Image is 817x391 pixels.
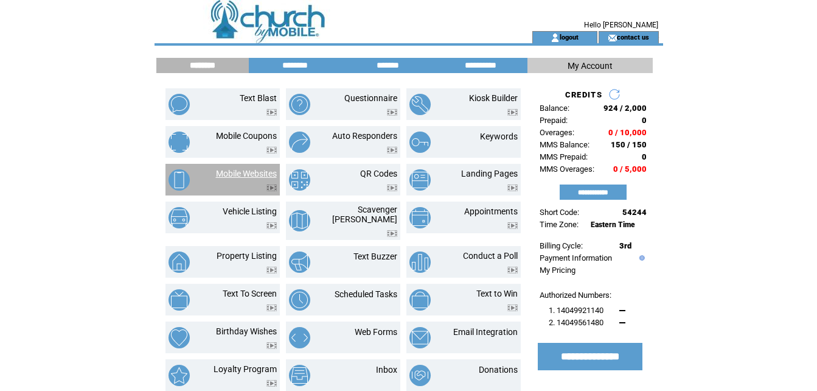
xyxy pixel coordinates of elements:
[214,364,277,374] a: Loyalty Program
[507,185,518,191] img: video.png
[463,251,518,261] a: Conduct a Poll
[549,306,603,315] span: 1. 14049921140
[540,220,579,229] span: Time Zone:
[540,291,611,300] span: Authorized Numbers:
[540,253,612,262] a: Payment Information
[266,109,277,116] img: video.png
[266,267,277,273] img: video.png
[469,93,518,103] a: Kiosk Builder
[461,169,518,178] a: Landing Pages
[551,33,560,43] img: account_icon.gif
[476,289,518,298] a: Text to Win
[223,289,277,298] a: Text To Screen
[464,206,518,216] a: Appointments
[622,208,647,217] span: 54244
[216,131,277,141] a: Mobile Coupons
[169,289,190,311] img: text-to-screen.png
[223,206,277,216] a: Vehicle Listing
[387,230,397,237] img: video.png
[608,33,617,43] img: contact_us_icon.gif
[540,241,583,250] span: Billing Cycle:
[540,164,594,174] span: MMS Overages:
[289,252,310,273] img: text-buzzer.png
[360,169,397,178] a: QR Codes
[344,93,397,103] a: Questionnaire
[540,208,579,217] span: Short Code:
[540,140,589,149] span: MMS Balance:
[289,365,310,386] img: inbox.png
[540,104,569,113] span: Balance:
[549,318,603,327] span: 2. 14049561480
[387,109,397,116] img: video.png
[353,252,397,261] a: Text Buzzer
[266,147,277,153] img: video.png
[409,207,431,228] img: appointments.png
[266,305,277,311] img: video.png
[169,132,190,153] img: mobile-coupons.png
[565,90,602,99] span: CREDITS
[266,222,277,229] img: video.png
[507,305,518,311] img: video.png
[540,128,574,137] span: Overages:
[636,255,645,261] img: help.gif
[289,210,310,231] img: scavenger-hunt.png
[216,169,277,178] a: Mobile Websites
[611,140,647,149] span: 150 / 150
[568,61,613,71] span: My Account
[289,169,310,191] img: qr-codes.png
[216,326,277,336] a: Birthday Wishes
[409,289,431,311] img: text-to-win.png
[642,116,647,125] span: 0
[479,365,518,375] a: Donations
[169,252,190,273] img: property-listing.png
[355,327,397,337] a: Web Forms
[387,147,397,153] img: video.png
[289,132,310,153] img: auto-responders.png
[613,164,647,174] span: 0 / 5,000
[266,342,277,349] img: video.png
[409,327,431,348] img: email-integration.png
[335,289,397,299] a: Scheduled Tasks
[507,267,518,273] img: video.png
[617,33,649,41] a: contact us
[507,109,518,116] img: video.png
[169,94,190,115] img: text-blast.png
[387,185,397,191] img: video.png
[409,94,431,115] img: kiosk-builder.png
[608,128,647,137] span: 0 / 10,000
[540,152,588,161] span: MMS Prepaid:
[169,207,190,228] img: vehicle-listing.png
[453,327,518,337] a: Email Integration
[603,104,647,113] span: 924 / 2,000
[540,116,568,125] span: Prepaid:
[409,169,431,191] img: landing-pages.png
[642,152,647,161] span: 0
[289,289,310,311] img: scheduled-tasks.png
[332,131,397,141] a: Auto Responders
[584,21,658,29] span: Hello [PERSON_NAME]
[376,365,397,375] a: Inbox
[169,169,190,191] img: mobile-websites.png
[169,327,190,348] img: birthday-wishes.png
[409,132,431,153] img: keywords.png
[217,251,277,261] a: Property Listing
[507,222,518,229] img: video.png
[169,365,190,386] img: loyalty-program.png
[289,94,310,115] img: questionnaire.png
[480,132,518,141] a: Keywords
[619,241,631,250] span: 3rd
[240,93,277,103] a: Text Blast
[266,185,277,191] img: video.png
[409,252,431,273] img: conduct-a-poll.png
[266,380,277,387] img: video.png
[591,220,635,229] span: Eastern Time
[289,327,310,348] img: web-forms.png
[540,266,575,275] a: My Pricing
[332,205,397,224] a: Scavenger [PERSON_NAME]
[560,33,579,41] a: logout
[409,365,431,386] img: donations.png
